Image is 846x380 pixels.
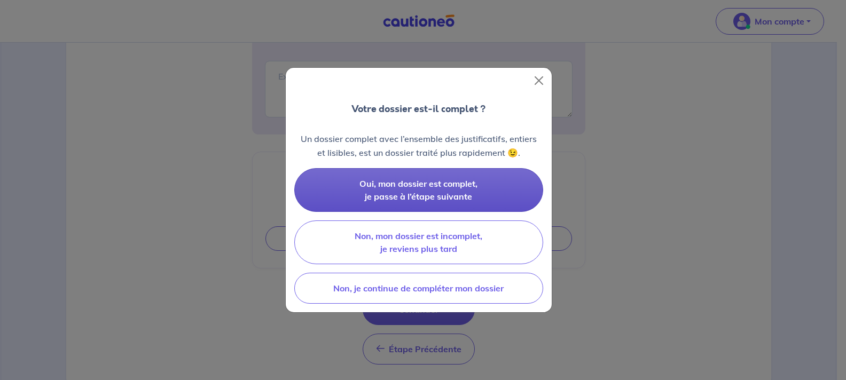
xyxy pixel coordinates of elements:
[351,102,485,116] p: Votre dossier est-il complet ?
[333,283,504,294] span: Non, je continue de compléter mon dossier
[359,178,477,202] span: Oui, mon dossier est complet, je passe à l’étape suivante
[294,132,543,160] p: Un dossier complet avec l’ensemble des justificatifs, entiers et lisibles, est un dossier traité ...
[294,168,543,212] button: Oui, mon dossier est complet, je passe à l’étape suivante
[294,273,543,304] button: Non, je continue de compléter mon dossier
[530,72,547,89] button: Close
[294,220,543,264] button: Non, mon dossier est incomplet, je reviens plus tard
[355,231,482,254] span: Non, mon dossier est incomplet, je reviens plus tard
